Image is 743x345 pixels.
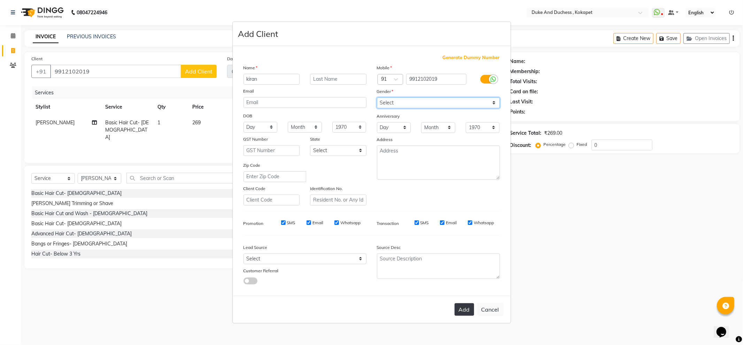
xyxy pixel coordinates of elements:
input: Last Name [310,74,366,85]
input: First Name [243,74,300,85]
label: GST Number [243,136,268,142]
label: SMS [420,220,429,226]
label: DOB [243,113,253,119]
label: Customer Referral [243,268,279,274]
label: Name [243,65,258,71]
label: Anniversary [377,113,400,119]
label: Promotion [243,220,264,227]
button: Add [455,303,474,316]
button: Cancel [477,303,504,316]
span: Generate Dummy Number [443,54,500,61]
label: Email [446,220,457,226]
input: Mobile [406,74,466,85]
label: Email [312,220,323,226]
label: SMS [287,220,295,226]
label: Whatsapp [340,220,361,226]
label: Transaction [377,220,399,227]
label: Whatsapp [474,220,494,226]
label: Email [243,88,254,94]
label: Client Code [243,186,266,192]
input: Client Code [243,195,300,205]
input: Resident No. or Any Id [310,195,366,205]
label: State [310,136,320,142]
label: Zip Code [243,162,261,168]
label: Mobile [377,65,392,71]
label: Source Desc [377,244,401,251]
label: Gender [377,88,394,95]
h4: Add Client [238,28,278,40]
input: Enter Zip Code [243,171,306,182]
iframe: chat widget [714,317,736,338]
input: GST Number [243,145,300,156]
label: Lead Source [243,244,268,251]
label: Address [377,136,393,143]
input: Email [243,97,366,108]
label: Identification No. [310,186,343,192]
